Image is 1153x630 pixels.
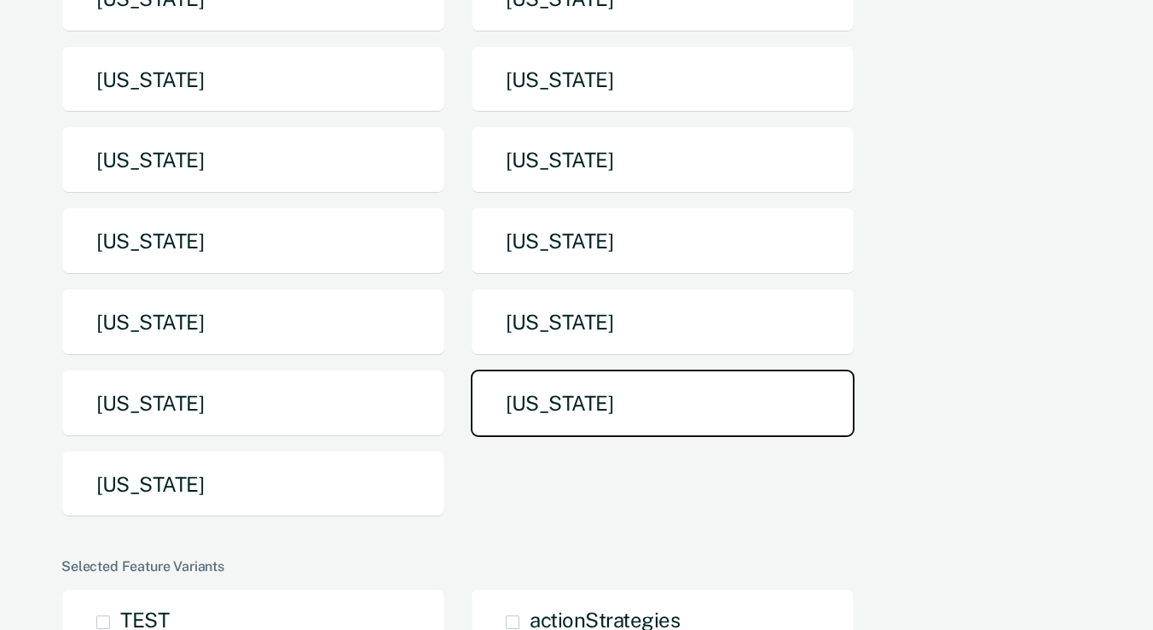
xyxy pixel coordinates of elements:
[471,126,855,194] button: [US_STATE]
[61,370,445,437] button: [US_STATE]
[471,46,855,114] button: [US_STATE]
[61,289,445,356] button: [US_STATE]
[471,289,855,356] button: [US_STATE]
[61,558,1085,575] div: Selected Feature Variants
[61,126,445,194] button: [US_STATE]
[471,370,855,437] button: [US_STATE]
[61,451,445,518] button: [US_STATE]
[471,207,855,275] button: [US_STATE]
[61,46,445,114] button: [US_STATE]
[61,207,445,275] button: [US_STATE]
